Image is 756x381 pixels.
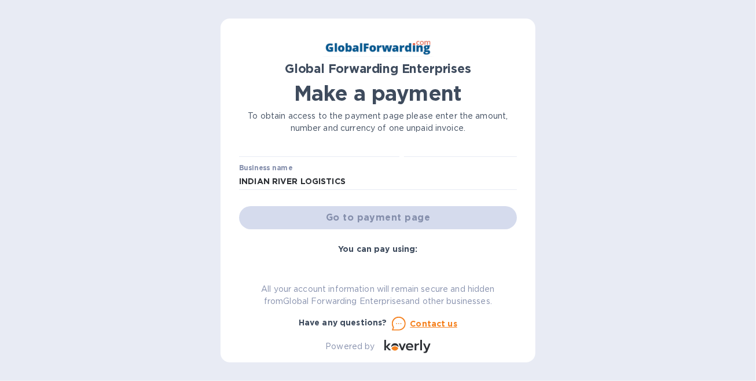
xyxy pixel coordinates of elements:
label: Business name [239,164,292,171]
b: Global Forwarding Enterprises [285,61,471,76]
b: You can pay using: [338,244,417,254]
p: All your account information will remain secure and hidden from Global Forwarding Enterprises and... [239,283,517,307]
input: Enter business name [239,173,517,190]
p: Powered by [325,340,375,353]
b: Have any questions? [299,318,387,327]
u: Contact us [410,319,458,328]
p: To obtain access to the payment page please enter the amount, number and currency of one unpaid i... [239,110,517,134]
h1: Make a payment [239,81,517,105]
